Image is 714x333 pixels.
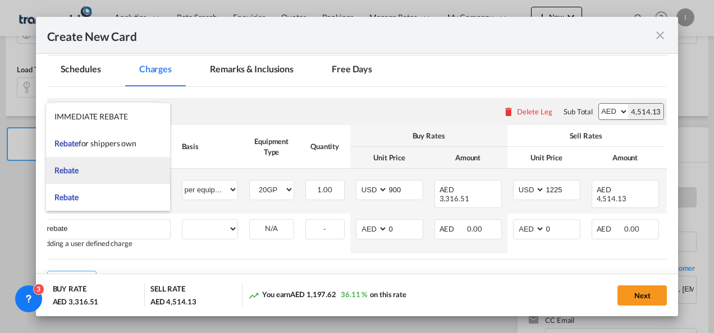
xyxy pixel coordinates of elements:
[440,194,469,203] span: 3,316.51
[126,55,185,86] md-tab-item: Charges
[545,220,580,237] input: 0
[597,224,623,233] span: AED
[54,192,78,202] span: Rebate
[586,147,665,169] th: Amount
[429,147,507,169] th: Amount
[305,141,345,151] div: Quantity
[47,55,115,86] md-tab-item: Schedules
[564,107,593,117] div: Sub Total
[317,185,332,194] span: 1.00
[249,136,294,156] div: Equipment Type
[341,290,367,299] span: 36.11 %
[54,112,127,121] span: IMMEDIATE REBATE
[42,220,170,237] md-input-container: rebate
[350,147,429,169] th: Unit Price
[513,131,659,141] div: Sell Rates
[53,284,86,297] div: BUY RATE
[665,125,710,169] th: Comments
[323,224,326,233] span: -
[653,29,667,42] md-icon: icon-close fg-AAA8AD m-0 pointer
[388,181,423,197] input: 900
[36,17,679,317] md-dialog: Create New Card ...
[318,55,386,86] md-tab-item: Free Days
[503,106,514,117] md-icon: icon-delete
[53,297,99,307] div: AED 3,316.51
[248,290,259,301] md-icon: icon-trending-up
[624,224,639,233] span: 0.00
[290,290,336,299] span: AED 1,197.62
[42,239,171,248] div: Adding a user defined charge
[545,181,580,197] input: 1225
[440,224,466,233] span: AED
[182,141,238,151] div: Basis
[503,107,552,116] button: Delete Leg
[388,220,423,237] input: 0
[54,138,78,148] span: Rebate
[617,285,667,306] button: Next
[628,104,663,119] div: 4,514.13
[47,220,170,237] input: Charge Name
[467,224,482,233] span: 0.00
[150,297,196,307] div: AED 4,514.13
[248,289,406,301] div: You earn on this rate
[356,131,502,141] div: Buy Rates
[47,55,397,86] md-pagination-wrapper: Use the left and right arrow keys to navigate between tabs
[507,147,586,169] th: Unit Price
[47,271,97,291] button: Add Leg
[182,181,237,198] select: per equipment
[250,220,294,237] div: N/A
[150,284,185,297] div: SELL RATE
[196,55,307,86] md-tab-item: Remarks & Inclusions
[517,107,552,116] div: Delete Leg
[54,138,136,148] span: Rebate for shippers own
[597,194,626,203] span: 4,514.13
[47,28,654,42] div: Create New Card
[54,165,78,175] span: Rebate
[597,185,623,194] span: AED
[440,185,466,194] span: AED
